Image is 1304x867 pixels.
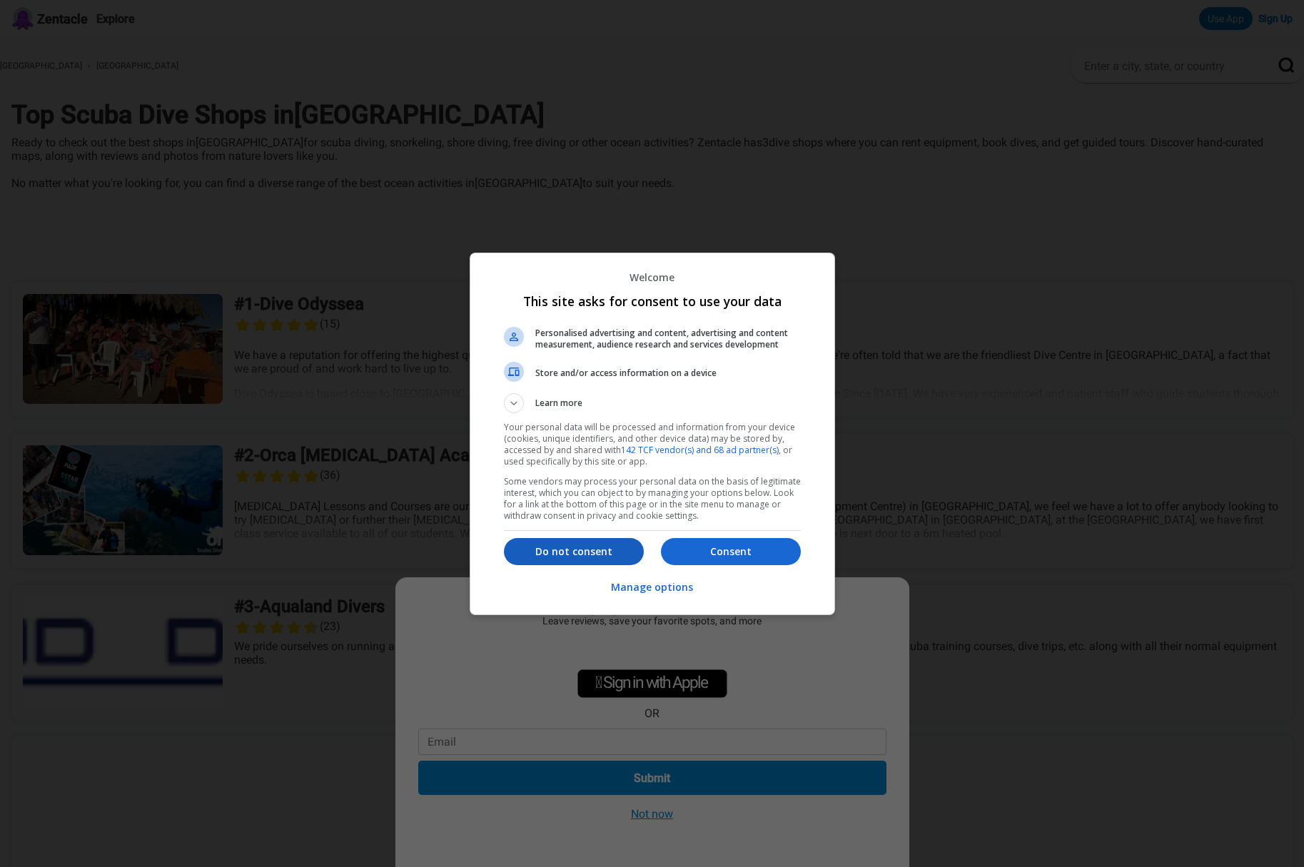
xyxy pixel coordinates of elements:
p: Your personal data will be processed and information from your device (cookies, unique identifier... [504,422,801,467]
div: This site asks for consent to use your data [470,253,835,615]
span: Personalised advertising and content, advertising and content measurement, audience research and ... [535,328,801,350]
button: Consent [661,538,801,565]
p: Some vendors may process your personal data on the basis of legitimate interest, which you can ob... [504,476,801,522]
span: Store and/or access information on a device [535,367,801,379]
span: Learn more [535,397,582,413]
h1: This site asks for consent to use your data [504,293,801,310]
p: Manage options [611,580,693,594]
a: 142 TCF vendor(s) and 68 ad partner(s) [621,444,779,456]
button: Do not consent [504,538,644,565]
p: Welcome [504,270,801,284]
p: Consent [661,544,801,559]
p: Do not consent [504,544,644,559]
button: Learn more [504,393,801,413]
button: Manage options [611,572,693,603]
